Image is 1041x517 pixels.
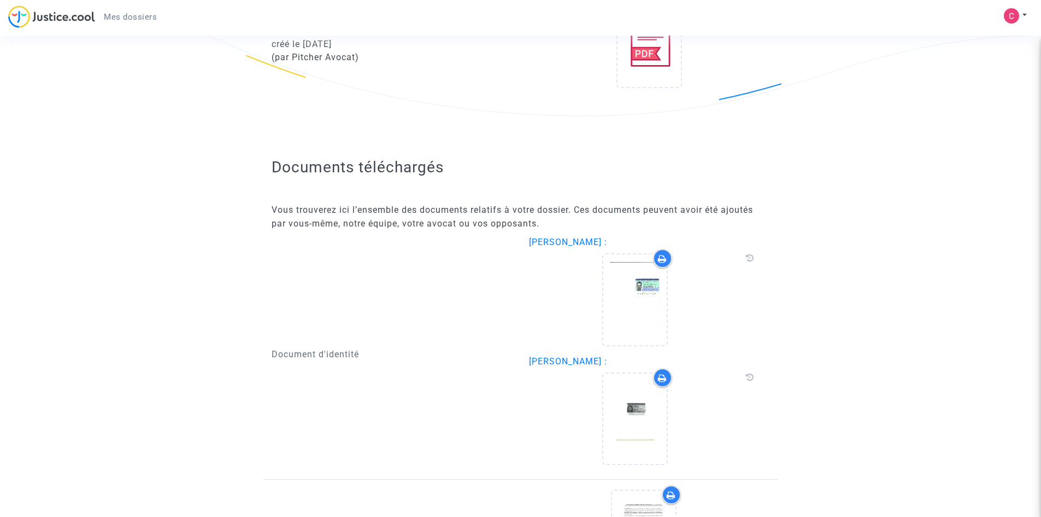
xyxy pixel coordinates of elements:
[8,5,95,28] img: jc-logo.svg
[529,356,607,367] span: [PERSON_NAME] :
[272,158,769,177] h2: Documents téléchargés
[529,237,607,247] span: [PERSON_NAME] :
[272,38,513,51] div: créé le [DATE]
[272,205,753,229] span: Vous trouverez ici l’ensemble des documents relatifs à votre dossier. Ces documents peuvent avoir...
[95,9,166,25] a: Mes dossiers
[1004,8,1019,24] img: AEdFTp51mUyF4RZkZwyHDyIiEvT70BdaLaPthNfhs4Bh=s96-c
[104,12,157,22] span: Mes dossiers
[272,51,513,64] div: (par Pitcher Avocat)
[272,347,513,361] p: Document d'identité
